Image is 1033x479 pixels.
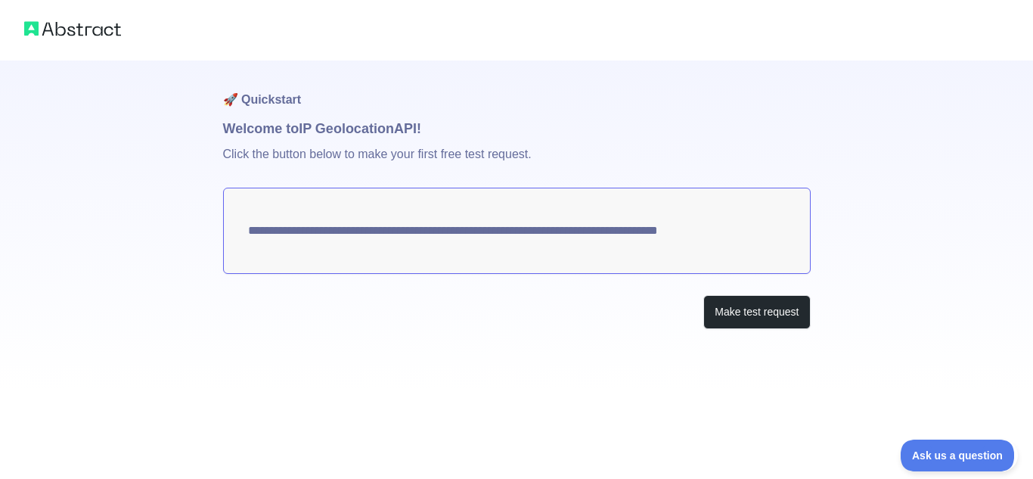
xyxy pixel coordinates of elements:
[223,118,811,139] h1: Welcome to IP Geolocation API!
[24,18,121,39] img: Abstract logo
[901,440,1018,471] iframe: Toggle Customer Support
[703,295,810,329] button: Make test request
[223,61,811,118] h1: 🚀 Quickstart
[223,139,811,188] p: Click the button below to make your first free test request.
